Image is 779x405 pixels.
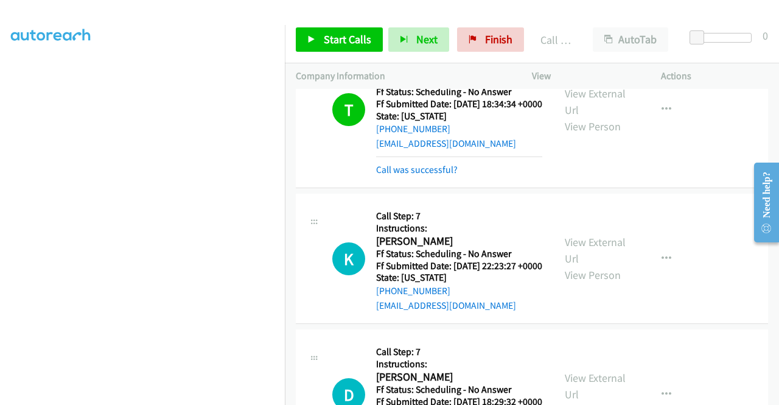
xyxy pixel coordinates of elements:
[565,119,621,133] a: View Person
[540,32,571,48] p: Call Completed
[376,346,542,358] h5: Call Step: 7
[376,164,458,175] a: Call was successful?
[532,69,639,83] p: View
[324,32,371,46] span: Start Calls
[661,69,768,83] p: Actions
[376,123,450,135] a: [PHONE_NUMBER]
[296,69,510,83] p: Company Information
[416,32,438,46] span: Next
[565,371,626,401] a: View External Url
[376,272,542,284] h5: State: [US_STATE]
[332,242,365,275] div: The call is yet to be attempted
[376,234,539,248] h2: [PERSON_NAME]
[332,242,365,275] h1: K
[763,27,768,44] div: 0
[376,300,516,311] a: [EMAIL_ADDRESS][DOMAIN_NAME]
[565,268,621,282] a: View Person
[376,248,542,260] h5: Ff Status: Scheduling - No Answer
[744,154,779,251] iframe: Resource Center
[696,33,752,43] div: Delay between calls (in seconds)
[296,27,383,52] a: Start Calls
[376,210,542,222] h5: Call Step: 7
[457,27,524,52] a: Finish
[376,98,542,110] h5: Ff Submitted Date: [DATE] 18:34:34 +0000
[376,86,542,98] h5: Ff Status: Scheduling - No Answer
[388,27,449,52] button: Next
[565,86,626,117] a: View External Url
[376,285,450,297] a: [PHONE_NUMBER]
[376,260,542,272] h5: Ff Submitted Date: [DATE] 22:23:27 +0000
[485,32,512,46] span: Finish
[376,384,542,396] h5: Ff Status: Scheduling - No Answer
[376,110,542,122] h5: State: [US_STATE]
[376,222,542,234] h5: Instructions:
[565,235,626,266] a: View External Url
[332,93,365,126] h1: T
[376,370,539,384] h2: [PERSON_NAME]
[593,27,668,52] button: AutoTab
[376,138,516,149] a: [EMAIL_ADDRESS][DOMAIN_NAME]
[376,358,542,370] h5: Instructions:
